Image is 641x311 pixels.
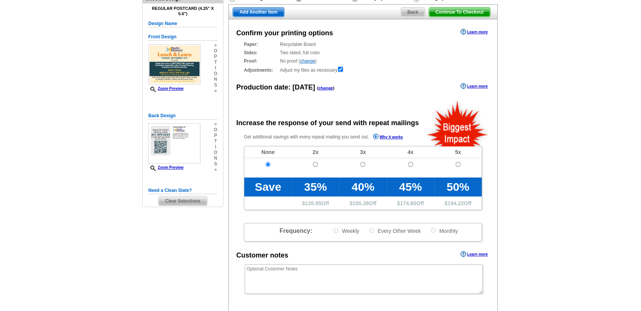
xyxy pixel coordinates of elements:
label: Monthly [430,227,458,234]
span: t [214,60,217,65]
td: 2x [292,146,339,158]
span: o [214,71,217,77]
a: change [318,86,333,90]
span: [DATE] [292,83,315,91]
a: Learn more [460,83,488,89]
span: n [214,155,217,161]
strong: Sides: [244,49,278,56]
div: Two sided, full color [244,49,482,56]
span: » [214,121,217,127]
td: 50% [434,177,482,196]
h5: Back Design [148,112,217,119]
iframe: LiveChat chat widget [489,135,641,311]
span: s [214,82,217,88]
strong: Paper: [244,41,278,48]
span: o [214,48,217,54]
strong: Adjustments: [244,67,278,74]
img: biggestImpact.png [426,100,489,146]
td: None [244,146,292,158]
span: ( ) [317,86,335,90]
div: Customer notes [236,250,288,261]
a: Add Another Item [233,7,284,17]
img: small-thumb.jpg [148,44,201,85]
span: t [214,138,217,144]
h4: Regular Postcard (4.25" x 5.6") [148,6,217,16]
span: 155.38 [352,200,369,206]
a: Zoom Preview [148,86,184,91]
span: 194.22 [448,200,464,206]
a: Why it works [373,134,403,141]
div: Confirm your printing options [236,28,333,38]
span: 174.80 [400,200,416,206]
h5: Design Name [148,20,217,27]
span: Continue To Checkout [429,8,490,17]
h5: Front Design [148,33,217,41]
img: small-thumb.jpg [148,123,201,163]
span: i [214,65,217,71]
a: Back [401,7,425,17]
input: Monthly [430,228,435,233]
span: p [214,54,217,60]
td: $ Off [387,196,434,210]
a: Learn more [460,29,488,35]
span: n [214,77,217,82]
a: Learn more [460,251,488,257]
td: 45% [387,177,434,196]
span: Back [401,8,425,17]
div: Adjust my files as necessary [244,66,482,74]
div: Increase the response of your send with repeat mailings [236,118,419,128]
td: 4x [387,146,434,158]
span: » [214,88,217,94]
a: Zoom Preview [148,165,184,170]
strong: Proof: [244,58,278,64]
input: Weekly [333,228,338,233]
span: » [214,42,217,48]
span: p [214,133,217,138]
span: Clear Selections [159,196,207,206]
span: Frequency: [280,228,312,234]
span: Add Another Item [233,8,284,17]
td: $ Off [434,196,482,210]
td: Save [244,177,292,196]
h5: Need a Clean Slate? [148,187,217,194]
label: Every Other Week [368,227,421,234]
span: i [214,144,217,150]
span: 135.95 [305,200,321,206]
td: 5x [434,146,482,158]
td: $ Off [292,196,339,210]
p: Get additional savings with every repeat mailing you send out. [244,133,419,141]
td: 35% [292,177,339,196]
input: Every Other Week [369,228,374,233]
td: $ Off [339,196,386,210]
span: o [214,127,217,133]
div: Production date: [236,82,335,93]
span: o [214,150,217,155]
td: 40% [339,177,386,196]
a: change [300,58,315,64]
div: Recyclable Board [244,41,482,48]
span: » [214,167,217,173]
span: s [214,161,217,167]
div: No proof ( ) [244,58,482,64]
td: 3x [339,146,386,158]
label: Weekly [333,227,360,234]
